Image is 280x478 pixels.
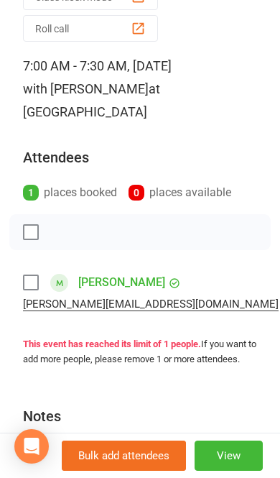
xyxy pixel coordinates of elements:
[78,271,165,294] a: [PERSON_NAME]
[23,185,39,201] div: 1
[23,15,158,42] button: Roll call
[23,406,61,426] div: Notes
[23,81,149,96] span: with [PERSON_NAME]
[129,183,231,203] div: places available
[23,337,257,367] div: If you want to add more people, please remove 1 or more attendees.
[23,55,257,124] div: 7:00 AM - 7:30 AM, [DATE]
[23,147,89,167] div: Attendees
[195,441,263,471] button: View
[129,185,144,201] div: 0
[23,183,117,203] div: places booked
[23,339,201,349] strong: This event has reached its limit of 1 people.
[14,429,49,464] div: Open Intercom Messenger
[62,441,186,471] button: Bulk add attendees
